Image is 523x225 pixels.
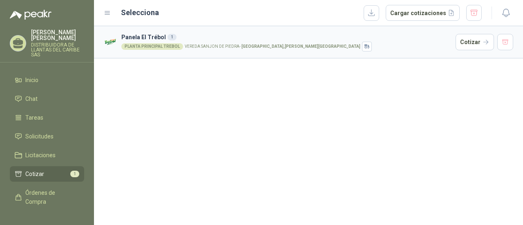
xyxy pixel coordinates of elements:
span: Licitaciones [25,151,56,160]
a: Órdenes de Compra [10,185,84,209]
h3: Panela El Trébol [121,33,452,42]
span: Tareas [25,113,43,122]
span: Solicitudes [25,132,54,141]
img: Logo peakr [10,10,51,20]
strong: [GEOGRAPHIC_DATA] , [PERSON_NAME][GEOGRAPHIC_DATA] [241,44,360,49]
a: Solicitudes [10,129,84,144]
h2: Selecciona [121,7,159,18]
a: Tareas [10,110,84,125]
button: Cargar cotizaciones [386,5,460,21]
span: Chat [25,94,38,103]
a: Licitaciones [10,147,84,163]
span: 1 [70,171,79,177]
p: [PERSON_NAME] [PERSON_NAME] [31,29,84,41]
p: VEREDA SANJON DE PIEDRA - [185,45,360,49]
div: PLANTA PRINCIPAL TREBOL [121,43,183,50]
a: Chat [10,91,84,107]
span: Órdenes de Compra [25,188,76,206]
p: DISTRIBUIDORA DE LLANTAS DEL CARIBE SAS [31,42,84,57]
span: Inicio [25,76,38,85]
div: 1 [168,34,177,40]
button: Cotizar [456,34,494,50]
a: Cotizar1 [10,166,84,182]
span: Cotizar [25,169,44,178]
img: Company Logo [104,35,118,49]
a: Inicio [10,72,84,88]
